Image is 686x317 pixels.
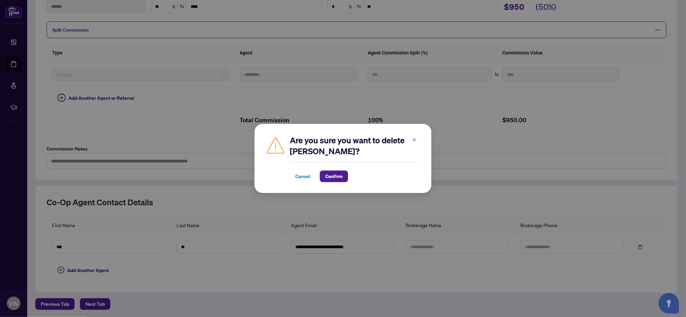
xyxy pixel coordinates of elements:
[412,138,417,142] span: close
[290,135,421,157] h2: Are you sure you want to delete [PERSON_NAME]?
[320,171,348,182] button: Confirm
[290,171,316,182] button: Cancel
[659,293,679,314] button: Open asap
[325,171,343,182] span: Confirm
[295,171,310,182] span: Cancel
[265,135,286,155] img: Caution Icon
